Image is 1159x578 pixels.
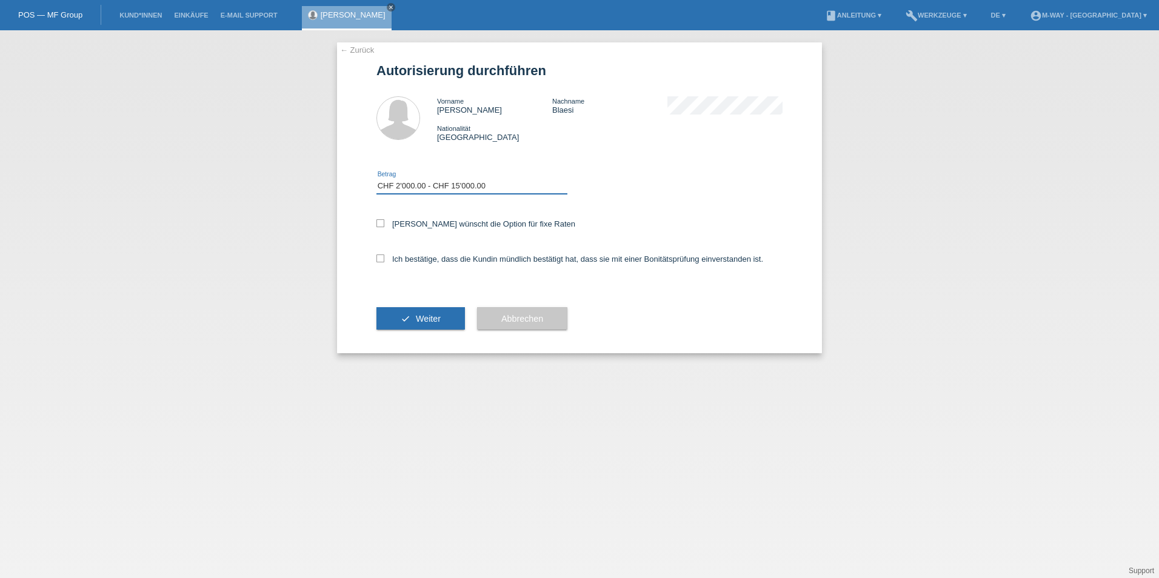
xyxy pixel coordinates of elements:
[321,10,386,19] a: [PERSON_NAME]
[18,10,82,19] a: POS — MF Group
[501,314,543,324] span: Abbrechen
[552,98,584,105] span: Nachname
[1024,12,1153,19] a: account_circlem-way - [GEOGRAPHIC_DATA] ▾
[388,4,394,10] i: close
[906,10,918,22] i: build
[376,254,763,264] label: Ich bestätige, dass die Kundin mündlich bestätigt hat, dass sie mit einer Bonitätsprüfung einvers...
[1030,10,1042,22] i: account_circle
[900,12,973,19] a: buildWerkzeuge ▾
[401,314,410,324] i: check
[340,45,374,55] a: ← Zurück
[437,96,552,115] div: [PERSON_NAME]
[376,307,465,330] button: check Weiter
[168,12,214,19] a: Einkäufe
[215,12,284,19] a: E-Mail Support
[819,12,887,19] a: bookAnleitung ▾
[985,12,1012,19] a: DE ▾
[437,125,470,132] span: Nationalität
[387,3,395,12] a: close
[416,314,441,324] span: Weiter
[376,219,575,228] label: [PERSON_NAME] wünscht die Option für fixe Raten
[437,124,552,142] div: [GEOGRAPHIC_DATA]
[1129,566,1154,575] a: Support
[825,10,837,22] i: book
[552,96,667,115] div: Blaesi
[437,98,464,105] span: Vorname
[113,12,168,19] a: Kund*innen
[376,63,783,78] h1: Autorisierung durchführen
[477,307,567,330] button: Abbrechen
